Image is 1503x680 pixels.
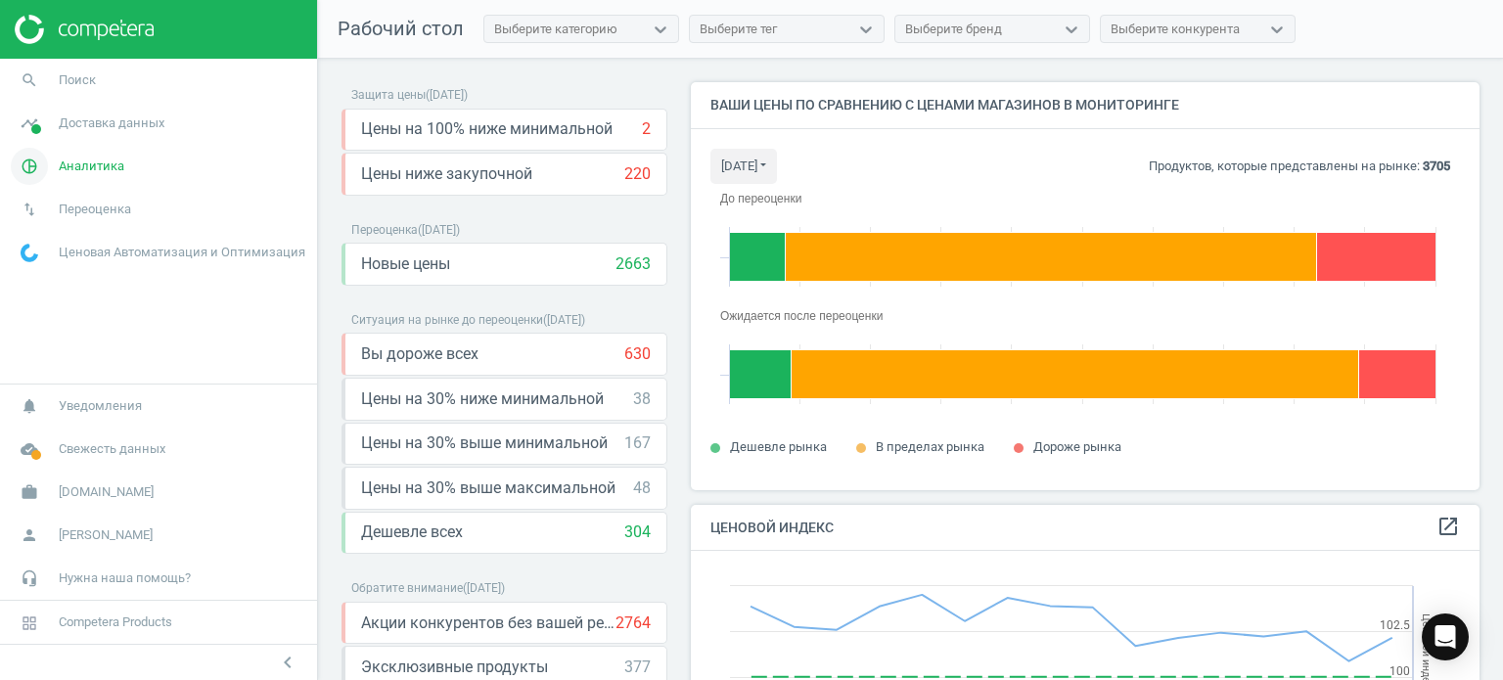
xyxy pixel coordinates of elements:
[1111,21,1240,38] div: Выберите конкурента
[876,439,984,454] span: В пределах рынка
[710,149,777,184] button: [DATE]
[351,313,543,327] span: Ситуация на рынке до переоценки
[418,223,460,237] span: ( [DATE] )
[615,612,651,634] div: 2764
[1423,159,1450,173] b: 3705
[11,191,48,228] i: swap_vert
[361,432,608,454] span: Цены на 30% выше минимальной
[59,397,142,415] span: Уведомления
[361,612,615,634] span: Акции конкурентов без вашей реакции
[624,343,651,365] div: 630
[426,88,468,102] span: ( [DATE] )
[624,657,651,678] div: 377
[59,71,96,89] span: Поиск
[11,431,48,468] i: cloud_done
[361,343,478,365] span: Вы дороже всех
[59,114,164,132] span: Доставка данных
[11,148,48,185] i: pie_chart_outlined
[11,474,48,511] i: work
[361,118,613,140] span: Цены на 100% ниже минимальной
[351,581,463,595] span: Обратите внимание
[361,388,604,410] span: Цены на 30% ниже минимальной
[543,313,585,327] span: ( [DATE] )
[361,521,463,543] span: Дешевле всех
[700,21,777,38] div: Выберите тег
[1389,664,1410,678] text: 100
[338,17,464,40] span: Рабочий стол
[59,526,153,544] span: [PERSON_NAME]
[59,483,154,501] span: [DOMAIN_NAME]
[463,581,505,595] span: ( [DATE] )
[1422,613,1469,660] div: Open Intercom Messenger
[624,163,651,185] div: 220
[1436,515,1460,538] i: open_in_new
[905,21,1002,38] div: Выберите бренд
[276,651,299,674] i: chevron_left
[263,650,312,675] button: chevron_left
[720,192,801,205] tspan: До переоценки
[494,21,617,38] div: Выберите категорию
[351,88,426,102] span: Защита цены
[1436,515,1460,540] a: open_in_new
[11,387,48,425] i: notifications
[11,560,48,597] i: headset_mic
[691,82,1480,128] h4: Ваши цены по сравнению с ценами магазинов в мониторинге
[624,521,651,543] div: 304
[1149,158,1450,175] p: Продуктов, которые представлены на рынке:
[11,62,48,99] i: search
[1380,618,1410,632] text: 102.5
[633,388,651,410] div: 38
[59,569,191,587] span: Нужна наша помощь?
[720,309,883,323] tspan: Ожидается после переоценки
[59,244,305,261] span: Ценовая Автоматизация и Оптимизация
[11,517,48,554] i: person
[11,105,48,142] i: timeline
[59,440,165,458] span: Свежесть данных
[1033,439,1121,454] span: Дороже рынка
[730,439,827,454] span: Дешевле рынка
[59,201,131,218] span: Переоценка
[624,432,651,454] div: 167
[361,163,532,185] span: Цены ниже закупочной
[59,613,172,631] span: Competera Products
[615,253,651,275] div: 2663
[691,505,1480,551] h4: Ценовой индекс
[361,253,450,275] span: Новые цены
[361,477,615,499] span: Цены на 30% выше максимальной
[361,657,548,678] span: Эксклюзивные продукты
[642,118,651,140] div: 2
[351,223,418,237] span: Переоценка
[633,477,651,499] div: 48
[15,15,154,44] img: ajHJNr6hYgQAAAAASUVORK5CYII=
[21,244,38,262] img: wGWNvw8QSZomAAAAABJRU5ErkJggg==
[59,158,124,175] span: Аналитика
